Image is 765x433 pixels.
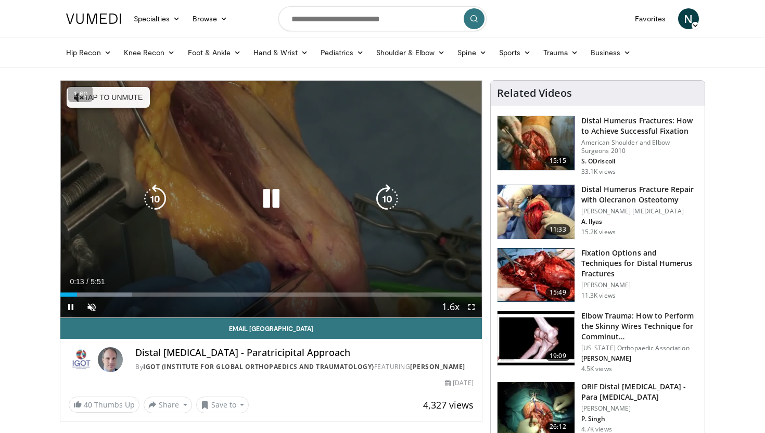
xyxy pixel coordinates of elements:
a: Specialties [127,8,186,29]
p: P. Singh [581,415,698,423]
h3: Fixation Options and Techniques for Distal Humerus Fractures [581,248,698,279]
span: 40 [84,400,92,410]
a: Trauma [537,42,584,63]
p: 33.1K views [581,168,616,176]
button: Share [144,397,192,413]
input: Search topics, interventions [278,6,487,31]
img: 208aabb9-6895-4f6e-b598-36ea6e60126a.150x105_q85_crop-smart_upscale.jpg [498,311,575,365]
span: 11:33 [545,224,570,235]
img: VuMedi Logo [66,14,121,24]
span: 4,327 views [423,399,474,411]
button: Playback Rate [440,297,461,317]
a: Sports [493,42,538,63]
p: S. ODriscoll [581,157,698,165]
img: 96ff3178-9bc5-44d7-83c1-7bb6291c9b10.150x105_q85_crop-smart_upscale.jpg [498,185,575,239]
h3: Distal Humerus Fracture Repair with Olecranon Osteotomy [581,184,698,205]
img: shawn_1.png.150x105_q85_crop-smart_upscale.jpg [498,116,575,170]
p: [PERSON_NAME] [581,404,698,413]
a: Business [584,42,637,63]
button: Pause [60,297,81,317]
p: A. Ilyas [581,218,698,226]
p: [PERSON_NAME] [581,281,698,289]
span: / [86,277,88,286]
button: Tap to unmute [67,87,150,108]
div: Progress Bar [60,292,482,297]
p: 11.3K views [581,291,616,300]
a: Favorites [629,8,672,29]
a: Hand & Wrist [247,42,314,63]
p: American Shoulder and Elbow Surgeons 2010 [581,138,698,155]
span: 26:12 [545,422,570,432]
h3: Distal Humerus Fractures: How to Achieve Successful Fixation [581,116,698,136]
a: Hip Recon [60,42,118,63]
span: 5:51 [91,277,105,286]
span: 19:09 [545,351,570,361]
p: 15.2K views [581,228,616,236]
p: [US_STATE] Orthopaedic Association [581,344,698,352]
a: 15:15 Distal Humerus Fractures: How to Achieve Successful Fixation American Shoulder and Elbow Su... [497,116,698,176]
button: Unmute [81,297,102,317]
h3: ORIF Distal [MEDICAL_DATA] - Para [MEDICAL_DATA] [581,381,698,402]
button: Fullscreen [461,297,482,317]
a: Email [GEOGRAPHIC_DATA] [60,318,482,339]
a: Shoulder & Elbow [370,42,451,63]
a: Spine [451,42,492,63]
a: Foot & Ankle [182,42,248,63]
a: 40 Thumbs Up [69,397,139,413]
video-js: Video Player [60,81,482,318]
a: Knee Recon [118,42,182,63]
a: Pediatrics [314,42,370,63]
a: 19:09 Elbow Trauma: How to Perform the Skinny Wires Technique for Comminut… [US_STATE] Orthopaedi... [497,311,698,373]
div: [DATE] [445,378,473,388]
img: Avatar [98,347,123,372]
a: [PERSON_NAME] [410,362,465,371]
span: 15:15 [545,156,570,166]
a: 11:33 Distal Humerus Fracture Repair with Olecranon Osteotomy [PERSON_NAME] [MEDICAL_DATA] A. Ily... [497,184,698,239]
div: By FEATURING [135,362,474,372]
span: 15:49 [545,287,570,298]
a: 15:49 Fixation Options and Techniques for Distal Humerus Fractures [PERSON_NAME] 11.3K views [497,248,698,303]
h4: Related Videos [497,87,572,99]
img: stein_3.png.150x105_q85_crop-smart_upscale.jpg [498,248,575,302]
h3: Elbow Trauma: How to Perform the Skinny Wires Technique for Comminut… [581,311,698,342]
h4: Distal [MEDICAL_DATA] - Paratricipital Approach [135,347,474,359]
p: 4.5K views [581,365,612,373]
img: IGOT (Institute for Global Orthopaedics and Traumatology) [69,347,94,372]
p: [PERSON_NAME] [581,354,698,363]
p: [PERSON_NAME] [MEDICAL_DATA] [581,207,698,215]
a: N [678,8,699,29]
a: IGOT (Institute for Global Orthopaedics and Traumatology) [143,362,374,371]
a: Browse [186,8,234,29]
button: Save to [196,397,249,413]
span: 0:13 [70,277,84,286]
